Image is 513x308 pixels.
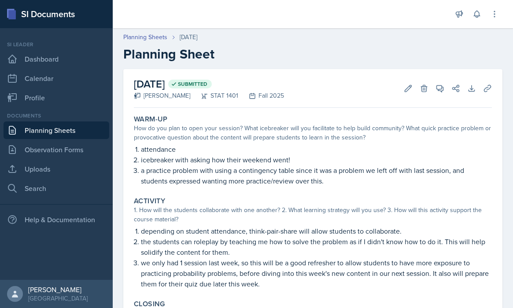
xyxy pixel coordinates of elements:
label: Warm-Up [134,115,168,124]
a: Observation Forms [4,141,109,158]
div: Help & Documentation [4,211,109,228]
div: 1. How will the students collaborate with one another? 2. What learning strategy will you use? 3.... [134,205,492,224]
div: [DATE] [180,33,197,42]
div: Fall 2025 [238,91,284,100]
p: depending on student attendance, think-pair-share will allow students to collaborate. [141,226,492,236]
a: Profile [4,89,109,106]
div: Documents [4,112,109,120]
p: we only had 1 session last week, so this will be a good refresher to allow students to have more ... [141,257,492,289]
div: [GEOGRAPHIC_DATA] [28,294,88,303]
p: the students can roleplay by teaching me how to solve the problem as if I didn't know how to do i... [141,236,492,257]
div: [PERSON_NAME] [28,285,88,294]
h2: [DATE] [134,76,284,92]
div: [PERSON_NAME] [134,91,190,100]
div: How do you plan to open your session? What icebreaker will you facilitate to help build community... [134,124,492,142]
div: Si leader [4,40,109,48]
a: Uploads [4,160,109,178]
a: Calendar [4,70,109,87]
span: Submitted [178,81,207,88]
a: Search [4,180,109,197]
a: Dashboard [4,50,109,68]
p: a practice problem with using a contingency table since it was a problem we left off with last se... [141,165,492,186]
h2: Planning Sheet [123,46,502,62]
label: Activity [134,197,165,205]
p: icebreaker with asking how their weekend went! [141,154,492,165]
div: STAT 1401 [190,91,238,100]
a: Planning Sheets [123,33,167,42]
a: Planning Sheets [4,121,109,139]
p: attendance [141,144,492,154]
